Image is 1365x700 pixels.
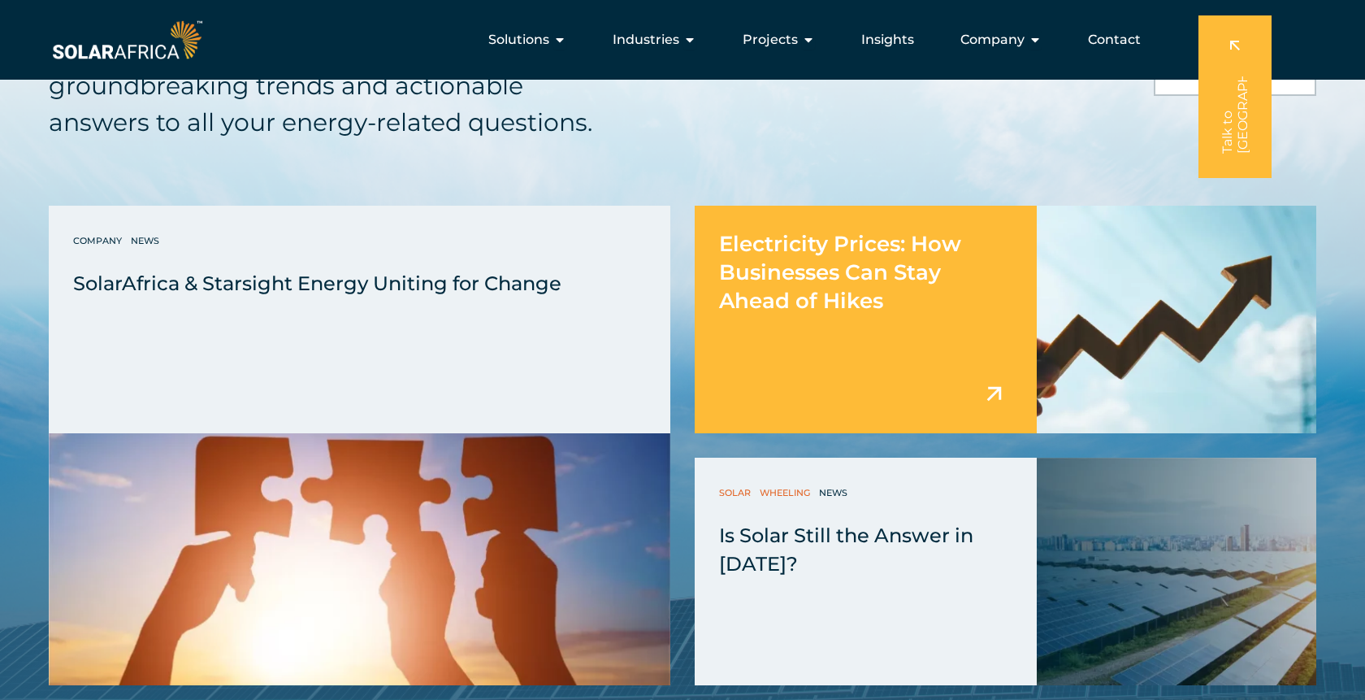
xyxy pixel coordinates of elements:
span: Solutions [488,30,549,50]
div: Menu Toggle [206,24,1154,56]
a: Company [73,233,126,249]
span: Company [960,30,1025,50]
a: Wheeling [760,485,814,501]
img: Electricity Prices: How Businesses Can Stay Ahead of Hikes [1037,206,1316,433]
span: SolarAfrica & Starsight Energy Uniting for Change [73,272,561,295]
h5: Your one source for expert advice, groundbreaking trends and actionable answers to all your energ... [49,31,629,141]
a: News [131,233,163,249]
img: SolarAfrica and Starsight Energy unite for change [49,433,670,685]
span: Electricity Prices: How Businesses Can Stay Ahead of Hikes [719,231,961,314]
a: News [819,485,851,501]
a: Solar [719,485,755,501]
img: Solar Energy Commercial and Industrial Wheeling [1037,458,1316,685]
span: View all insights [1180,69,1290,82]
span: Projects [743,30,798,50]
a: Insights [861,30,914,50]
a: Contact [1088,30,1141,50]
span: Is Solar Still the Answer in [DATE]? [719,524,973,576]
span: Industries [613,30,679,50]
nav: Menu [206,24,1154,56]
img: arrow icon [980,380,1008,408]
